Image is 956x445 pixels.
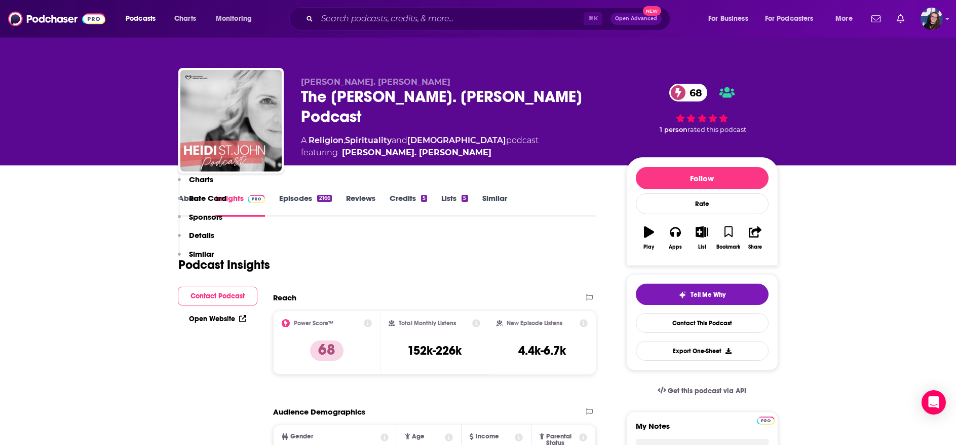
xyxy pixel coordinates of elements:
[343,135,345,145] span: ,
[189,230,214,240] p: Details
[748,244,762,250] div: Share
[757,417,775,425] img: Podchaser Pro
[669,84,707,101] a: 68
[178,193,226,212] button: Rate Card
[482,193,507,217] a: Similar
[765,12,814,26] span: For Podcasters
[921,8,943,30] img: User Profile
[407,135,506,145] a: [DEMOGRAPHIC_DATA]
[742,220,768,256] button: Share
[301,147,539,159] span: featuring
[301,77,450,87] span: [PERSON_NAME]. [PERSON_NAME]
[679,84,707,101] span: 68
[178,212,222,231] button: Sponsors
[441,193,468,217] a: Lists5
[168,11,202,27] a: Charts
[626,77,778,141] div: 68 1 personrated this podcast
[189,315,246,323] a: Open Website
[407,343,462,358] h3: 152k-226k
[345,135,392,145] a: Spirituality
[698,244,706,250] div: List
[689,220,715,256] button: List
[668,387,746,395] span: Get this podcast via API
[678,291,686,299] img: tell me why sparkle
[273,407,365,417] h2: Audience Demographics
[757,415,775,425] a: Pro website
[636,220,662,256] button: Play
[310,340,343,361] p: 68
[691,291,725,299] span: Tell Me Why
[662,220,689,256] button: Apps
[412,433,425,440] span: Age
[867,10,885,27] a: Show notifications dropdown
[189,249,214,259] p: Similar
[921,8,943,30] span: Logged in as CallieDaruk
[518,343,566,358] h3: 4.4k-6.7k
[636,284,769,305] button: tell me why sparkleTell Me Why
[584,12,602,25] span: ⌘ K
[701,11,761,27] button: open menu
[399,320,456,327] h2: Total Monthly Listens
[290,433,313,440] span: Gender
[346,193,375,217] a: Reviews
[279,193,331,217] a: Episodes2166
[636,341,769,361] button: Export One-Sheet
[174,12,196,26] span: Charts
[126,12,156,26] span: Podcasts
[421,195,427,202] div: 5
[392,135,407,145] span: and
[317,195,331,202] div: 2166
[317,11,584,27] input: Search podcasts, credits, & more...
[178,249,214,268] button: Similar
[893,10,908,27] a: Show notifications dropdown
[8,9,105,28] img: Podchaser - Follow, Share and Rate Podcasts
[643,244,654,250] div: Play
[180,70,282,172] img: The Heidi St. John Podcast
[476,433,499,440] span: Income
[636,313,769,333] a: Contact This Podcast
[828,11,865,27] button: open menu
[462,195,468,202] div: 5
[119,11,169,27] button: open menu
[309,135,343,145] a: Religion
[610,13,662,25] button: Open AdvancedNew
[216,12,252,26] span: Monitoring
[189,193,226,203] p: Rate Card
[636,421,769,439] label: My Notes
[922,390,946,415] div: Open Intercom Messenger
[178,230,214,249] button: Details
[299,7,680,30] div: Search podcasts, credits, & more...
[209,11,265,27] button: open menu
[835,12,853,26] span: More
[342,147,491,159] a: Heidi St. John
[636,193,769,214] div: Rate
[708,12,748,26] span: For Business
[615,16,657,21] span: Open Advanced
[758,11,828,27] button: open menu
[301,134,539,159] div: A podcast
[507,320,562,327] h2: New Episode Listens
[669,244,682,250] div: Apps
[294,320,333,327] h2: Power Score™
[390,193,427,217] a: Credits5
[178,287,257,305] button: Contact Podcast
[921,8,943,30] button: Show profile menu
[643,6,661,16] span: New
[649,379,755,403] a: Get this podcast via API
[687,126,746,133] span: rated this podcast
[716,244,740,250] div: Bookmark
[273,293,296,302] h2: Reach
[660,126,687,133] span: 1 person
[189,212,222,222] p: Sponsors
[715,220,742,256] button: Bookmark
[636,167,769,189] button: Follow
